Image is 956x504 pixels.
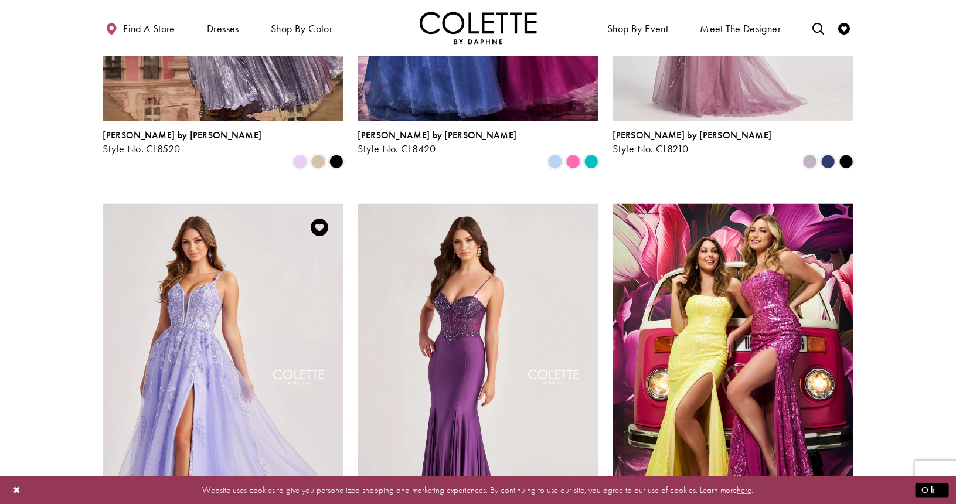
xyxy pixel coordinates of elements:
button: Submit Dialog [916,483,949,498]
span: Shop by color [268,12,335,44]
span: Style No. CL8520 [103,142,181,155]
span: Shop By Event [607,23,668,35]
span: Find a store [123,23,175,35]
img: Colette by Daphne [420,12,537,44]
span: Style No. CL8210 [613,142,689,155]
span: Meet the designer [700,23,781,35]
span: [PERSON_NAME] by [PERSON_NAME] [103,129,262,141]
p: Website uses cookies to give you personalized shopping and marketing experiences. By continuing t... [84,482,872,498]
span: Shop by color [271,23,332,35]
i: Navy Blue [821,155,835,169]
a: Toggle search [809,12,827,44]
span: Style No. CL8420 [358,142,436,155]
i: Black [839,155,853,169]
div: Colette by Daphne Style No. CL8420 [358,130,517,155]
div: Colette by Daphne Style No. CL8520 [103,130,262,155]
a: Find a store [103,12,178,44]
i: Periwinkle [548,155,562,169]
i: Lilac [293,155,307,169]
span: Dresses [207,23,239,35]
span: Dresses [204,12,242,44]
a: Meet the designer [698,12,784,44]
i: Gold Dust [311,155,325,169]
a: Add to Wishlist [308,215,332,240]
a: here [737,484,752,496]
div: Colette by Daphne Style No. CL8210 [613,130,772,155]
i: Heather [803,155,817,169]
span: Shop By Event [604,12,671,44]
button: Close Dialog [7,480,27,500]
span: [PERSON_NAME] by [PERSON_NAME] [358,129,517,141]
span: [PERSON_NAME] by [PERSON_NAME] [613,129,772,141]
i: Black [329,155,343,169]
i: Pink [566,155,580,169]
a: Check Wishlist [835,12,853,44]
a: Visit Home Page [420,12,537,44]
i: Jade [584,155,598,169]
